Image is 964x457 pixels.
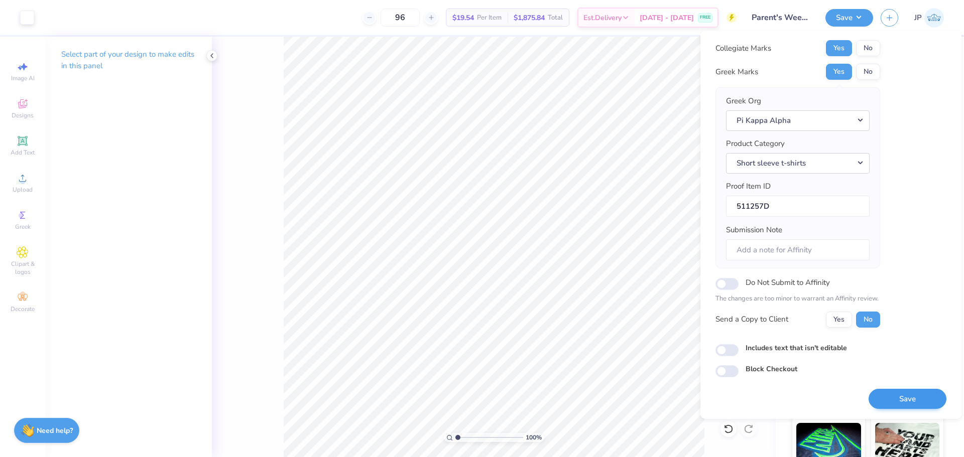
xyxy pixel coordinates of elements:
[744,8,818,28] input: Untitled Design
[37,426,73,435] strong: Need help?
[548,13,563,23] span: Total
[924,8,944,28] img: John Paul Torres
[726,110,870,131] button: Pi Kappa Alpha
[726,181,771,192] label: Proof Item ID
[11,305,35,313] span: Decorate
[12,111,34,119] span: Designs
[640,13,694,23] span: [DATE] - [DATE]
[746,276,830,289] label: Do Not Submit to Affinity
[715,294,880,304] p: The changes are too minor to warrant an Affinity review.
[856,64,880,80] button: No
[825,9,873,27] button: Save
[715,66,758,78] div: Greek Marks
[381,9,420,27] input: – –
[452,13,474,23] span: $19.54
[11,148,35,157] span: Add Text
[746,343,847,353] label: Includes text that isn't editable
[726,95,761,107] label: Greek Org
[726,138,785,149] label: Product Category
[826,312,852,328] button: Yes
[826,64,852,80] button: Yes
[5,260,40,276] span: Clipart & logos
[61,49,196,72] p: Select part of your design to make edits in this panel
[826,40,852,56] button: Yes
[477,13,502,23] span: Per Item
[726,153,870,174] button: Short sleeve t-shirts
[914,8,944,28] a: JP
[856,312,880,328] button: No
[856,40,880,56] button: No
[715,314,788,325] div: Send a Copy to Client
[869,389,946,409] button: Save
[746,364,797,374] label: Block Checkout
[726,224,782,236] label: Submission Note
[11,74,35,82] span: Image AI
[914,12,922,24] span: JP
[583,13,622,23] span: Est. Delivery
[526,433,542,442] span: 100 %
[700,14,710,21] span: FREE
[726,239,870,261] input: Add a note for Affinity
[715,43,771,54] div: Collegiate Marks
[15,223,31,231] span: Greek
[514,13,545,23] span: $1,875.84
[13,186,33,194] span: Upload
